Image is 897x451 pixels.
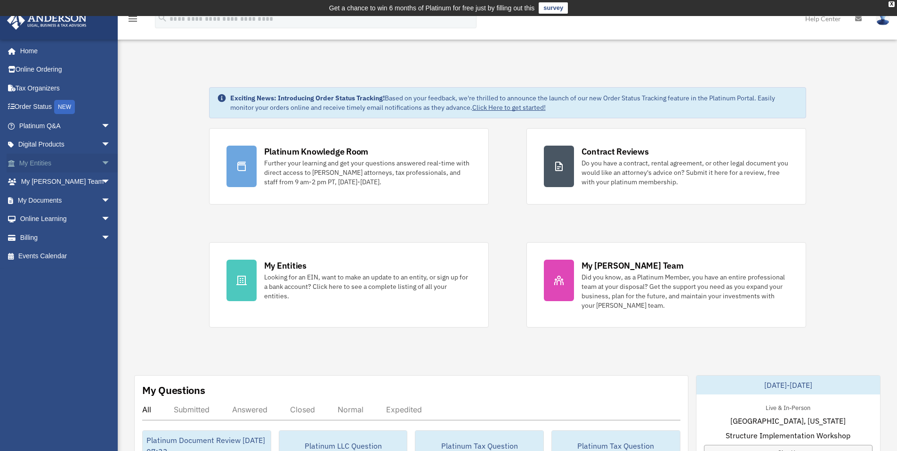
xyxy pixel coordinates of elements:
[7,154,125,172] a: My Entitiesarrow_drop_down
[127,16,138,25] a: menu
[264,260,307,271] div: My Entities
[582,158,789,187] div: Do you have a contract, rental agreement, or other legal document you would like an attorney's ad...
[101,154,120,173] span: arrow_drop_down
[264,272,471,301] div: Looking for an EIN, want to make an update to an entity, or sign up for a bank account? Click her...
[472,103,546,112] a: Click Here to get started!
[101,210,120,229] span: arrow_drop_down
[7,41,120,60] a: Home
[174,405,210,414] div: Submitted
[539,2,568,14] a: survey
[264,146,369,157] div: Platinum Knowledge Room
[338,405,364,414] div: Normal
[101,135,120,155] span: arrow_drop_down
[7,135,125,154] a: Digital Productsarrow_drop_down
[127,13,138,25] i: menu
[386,405,422,414] div: Expedited
[696,376,880,394] div: [DATE]-[DATE]
[7,172,125,191] a: My [PERSON_NAME] Teamarrow_drop_down
[209,242,489,328] a: My Entities Looking for an EIN, want to make an update to an entity, or sign up for a bank accoun...
[142,405,151,414] div: All
[758,402,818,412] div: Live & In-Person
[7,116,125,135] a: Platinum Q&Aarrow_drop_down
[4,11,89,30] img: Anderson Advisors Platinum Portal
[101,228,120,247] span: arrow_drop_down
[7,79,125,98] a: Tax Organizers
[7,98,125,117] a: Order StatusNEW
[101,172,120,192] span: arrow_drop_down
[7,210,125,229] a: Online Learningarrow_drop_down
[582,146,649,157] div: Contract Reviews
[7,191,125,210] a: My Documentsarrow_drop_down
[7,228,125,247] a: Billingarrow_drop_down
[157,13,168,23] i: search
[230,94,385,102] strong: Exciting News: Introducing Order Status Tracking!
[876,12,890,25] img: User Pic
[582,272,789,310] div: Did you know, as a Platinum Member, you have an entire professional team at your disposal? Get th...
[290,405,315,414] div: Closed
[7,247,125,266] a: Events Calendar
[329,2,535,14] div: Get a chance to win 6 months of Platinum for free just by filling out this
[582,260,684,271] div: My [PERSON_NAME] Team
[232,405,267,414] div: Answered
[889,1,895,7] div: close
[7,60,125,79] a: Online Ordering
[209,128,489,205] a: Platinum Knowledge Room Further your learning and get your questions answered real-time with dire...
[101,191,120,210] span: arrow_drop_down
[526,128,806,205] a: Contract Reviews Do you have a contract, rental agreement, or other legal document you would like...
[54,100,75,114] div: NEW
[730,415,846,426] span: [GEOGRAPHIC_DATA], [US_STATE]
[101,116,120,136] span: arrow_drop_down
[726,430,850,441] span: Structure Implementation Workshop
[264,158,471,187] div: Further your learning and get your questions answered real-time with direct access to [PERSON_NAM...
[230,93,798,112] div: Based on your feedback, we're thrilled to announce the launch of our new Order Status Tracking fe...
[526,242,806,328] a: My [PERSON_NAME] Team Did you know, as a Platinum Member, you have an entire professional team at...
[142,383,205,397] div: My Questions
